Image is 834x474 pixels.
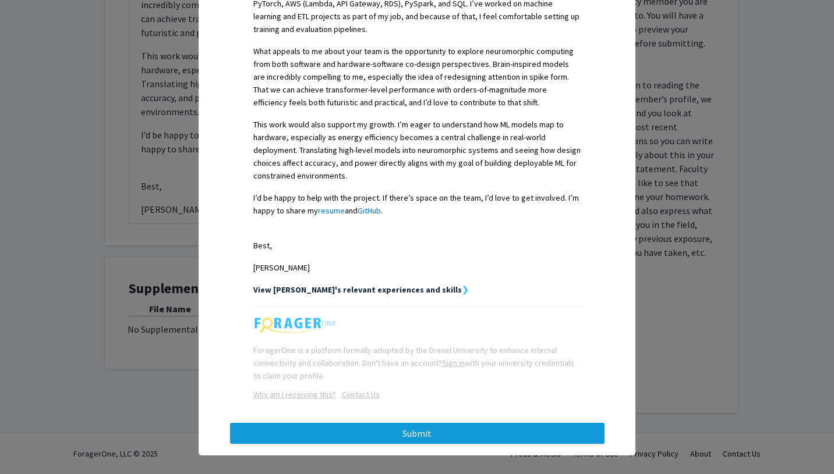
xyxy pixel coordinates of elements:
[336,389,380,400] a: Opens in a new tab
[253,261,581,274] p: [PERSON_NAME]
[358,205,381,216] a: GitHub
[253,389,336,400] a: Opens in a new tab
[253,45,581,109] p: What appeals to me about your team is the opportunity to explore neuromorphic computing from both...
[442,358,465,368] a: Sign in
[318,205,345,216] a: resume
[342,389,380,400] u: Contact Us
[462,284,469,295] strong: ❯
[253,118,581,182] p: This work would also support my growth. I’m eager to understand how ML models map to hardware, es...
[9,422,50,465] iframe: Chat
[253,239,581,252] p: Best,
[253,284,462,295] strong: View [PERSON_NAME]'s relevant experiences and skills
[230,423,605,444] button: Submit
[253,345,574,381] span: ForagerOne is a platform formally adopted by the Drexel University to enhance internal connectivi...
[253,389,336,400] u: Why am I receiving this?
[253,191,581,217] p: I’d be happy to help with the project. If there’s space on the team, I’d love to get involved. I’...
